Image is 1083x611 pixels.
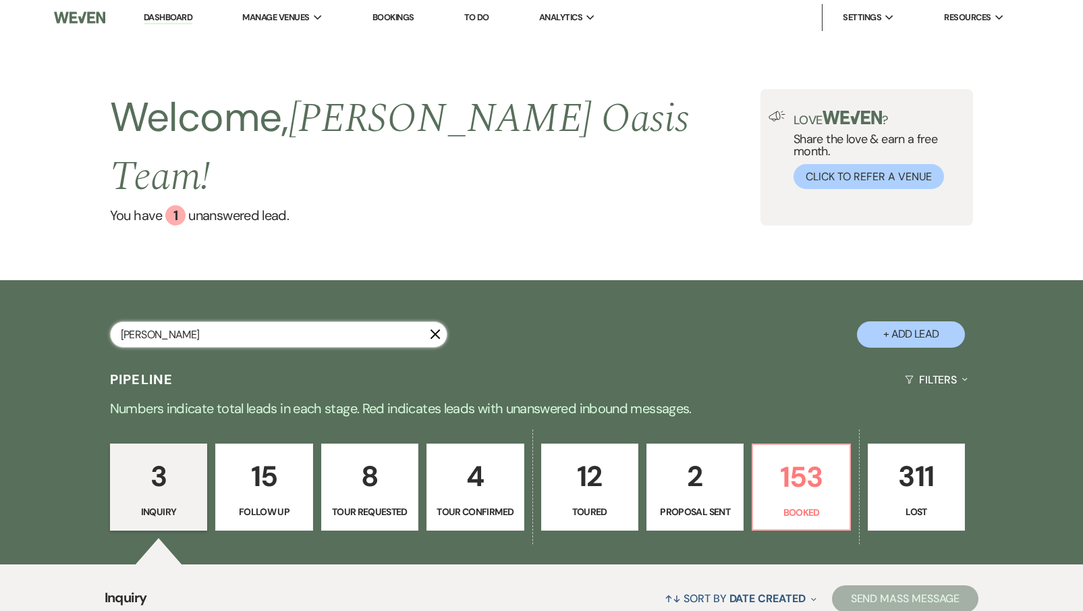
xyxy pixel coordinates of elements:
[655,504,735,519] p: Proposal Sent
[426,444,524,531] a: 4Tour Confirmed
[729,591,806,606] span: Date Created
[843,11,881,24] span: Settings
[944,11,991,24] span: Resources
[110,88,690,208] span: [PERSON_NAME] Oasis Team !
[868,444,965,531] a: 311Lost
[857,321,965,348] button: + Add Lead
[646,444,744,531] a: 2Proposal Sent
[877,454,956,499] p: 311
[769,111,785,122] img: loud-speaker-illustration.svg
[215,444,312,531] a: 15Follow Up
[165,205,186,225] div: 1
[110,444,207,531] a: 3Inquiry
[144,11,192,24] a: Dashboard
[110,321,447,348] input: Search by name, event date, email address or phone number
[794,164,944,189] button: Click to Refer a Venue
[550,504,630,519] p: Toured
[794,111,965,126] p: Love ?
[761,454,841,500] p: 153
[224,454,304,499] p: 15
[823,111,883,124] img: weven-logo-green.svg
[761,505,841,520] p: Booked
[110,370,173,389] h3: Pipeline
[655,454,735,499] p: 2
[330,454,410,499] p: 8
[242,11,309,24] span: Manage Venues
[752,444,850,531] a: 153Booked
[899,362,973,398] button: Filters
[372,11,414,23] a: Bookings
[785,111,965,189] div: Share the love & earn a free month.
[665,591,681,606] span: ↑↓
[877,504,956,519] p: Lost
[110,205,760,225] a: You have 1 unanswered lead.
[464,11,489,23] a: To Do
[119,454,198,499] p: 3
[54,3,105,32] img: Weven Logo
[435,454,515,499] p: 4
[321,444,418,531] a: 8Tour Requested
[224,504,304,519] p: Follow Up
[56,398,1028,419] p: Numbers indicate total leads in each stage. Red indicates leads with unanswered inbound messages.
[435,504,515,519] p: Tour Confirmed
[541,444,638,531] a: 12Toured
[119,504,198,519] p: Inquiry
[539,11,582,24] span: Analytics
[330,504,410,519] p: Tour Requested
[550,454,630,499] p: 12
[110,89,760,205] h2: Welcome,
